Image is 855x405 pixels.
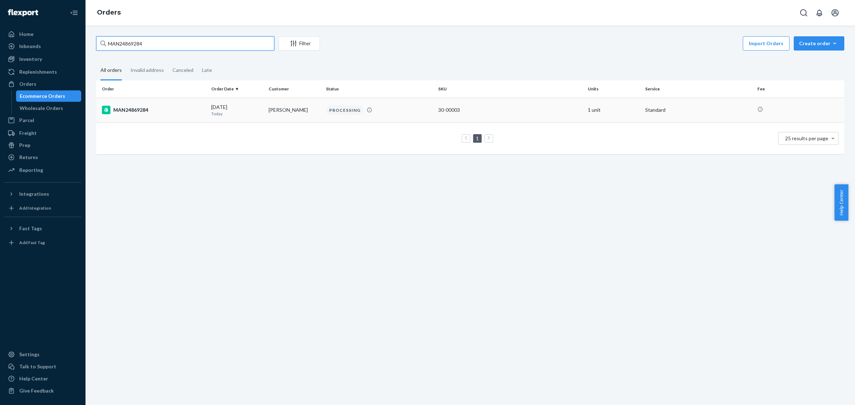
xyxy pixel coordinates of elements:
[4,202,81,214] a: Add Integration
[8,9,38,16] img: Flexport logo
[4,127,81,139] a: Freight
[19,225,42,232] div: Fast Tags
[211,104,263,117] div: [DATE]
[834,184,848,221] button: Help Center
[323,80,435,98] th: Status
[19,56,42,63] div: Inventory
[16,102,82,114] a: Wholesale Orders
[19,117,34,124] div: Parcel
[642,80,755,98] th: Service
[96,36,274,51] input: Search orders
[19,190,49,198] div: Integrations
[279,40,320,47] div: Filter
[828,6,842,20] button: Open account menu
[266,98,323,122] td: [PERSON_NAME]
[19,142,30,149] div: Prep
[102,106,206,114] div: MAN24869284
[785,135,828,141] span: 25 results per page
[19,167,43,174] div: Reporting
[4,66,81,78] a: Replenishments
[19,130,37,137] div: Freight
[20,93,65,100] div: Ecommerce Orders
[794,36,844,51] button: Create order
[799,40,839,47] div: Create order
[19,387,54,394] div: Give Feedback
[172,61,193,79] div: Canceled
[797,6,811,20] button: Open Search Box
[130,61,164,79] div: Invalid address
[97,9,121,16] a: Orders
[211,111,263,117] p: Today
[19,68,57,75] div: Replenishments
[19,240,45,246] div: Add Fast Tag
[585,80,642,98] th: Units
[19,154,38,161] div: Returns
[435,80,585,98] th: SKU
[4,164,81,176] a: Reporting
[4,115,81,126] a: Parcel
[4,223,81,234] button: Fast Tags
[4,53,81,65] a: Inventory
[475,135,480,141] a: Page 1 is your current page
[4,188,81,200] button: Integrations
[4,152,81,163] a: Returns
[20,105,63,112] div: Wholesale Orders
[91,2,126,23] ol: breadcrumbs
[19,363,56,370] div: Talk to Support
[326,105,364,115] div: PROCESSING
[585,98,642,122] td: 1 unit
[4,41,81,52] a: Inbounds
[202,61,212,79] div: Late
[279,36,320,51] button: Filter
[19,351,40,358] div: Settings
[4,237,81,248] a: Add Fast Tag
[4,349,81,360] a: Settings
[96,80,208,98] th: Order
[4,373,81,384] a: Help Center
[16,90,82,102] a: Ecommerce Orders
[67,6,81,20] button: Close Navigation
[4,28,81,40] a: Home
[19,205,51,211] div: Add Integration
[438,106,582,114] div: 30-00003
[645,106,752,114] p: Standard
[208,80,266,98] th: Order Date
[4,140,81,151] a: Prep
[755,80,844,98] th: Fee
[19,80,36,88] div: Orders
[4,385,81,396] button: Give Feedback
[100,61,122,80] div: All orders
[269,86,320,92] div: Customer
[19,43,41,50] div: Inbounds
[19,31,33,38] div: Home
[4,78,81,90] a: Orders
[743,36,789,51] button: Import Orders
[4,361,81,372] a: Talk to Support
[812,6,826,20] button: Open notifications
[19,375,48,382] div: Help Center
